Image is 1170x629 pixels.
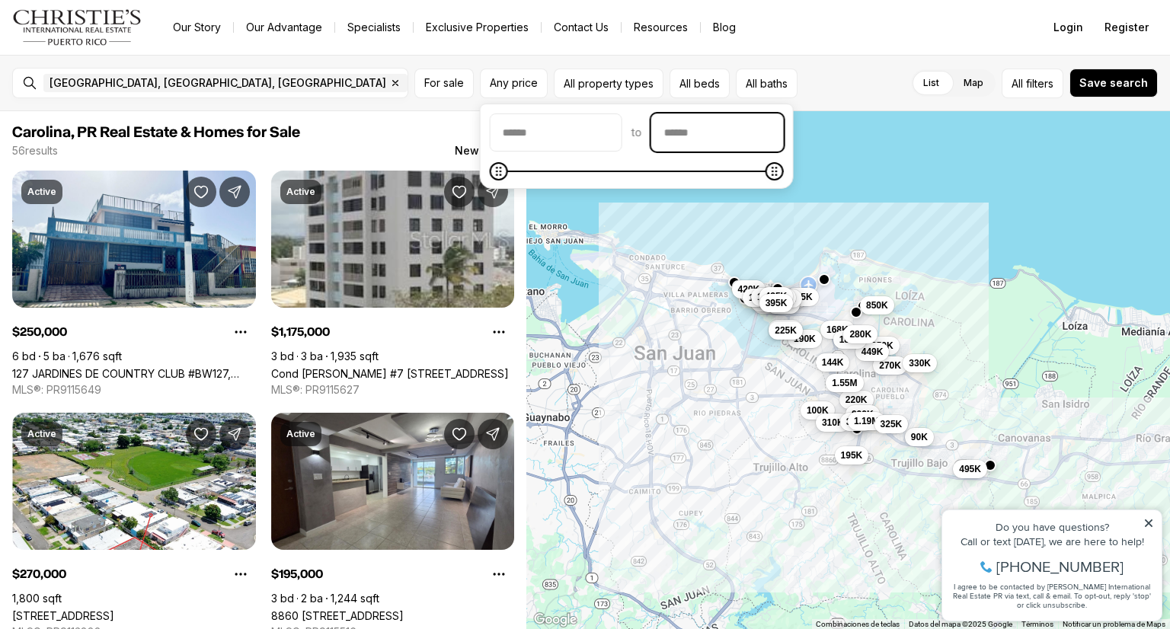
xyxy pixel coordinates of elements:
[807,404,829,416] span: 100K
[832,377,857,389] span: 1.55M
[484,559,514,589] button: Property options
[839,413,874,431] button: 340K
[826,374,863,392] button: 1.55M
[16,49,220,59] div: Call or text [DATE], we are here to help!
[12,145,58,157] p: 56 results
[775,324,797,337] span: 225K
[757,291,770,303] span: 1M
[766,295,800,314] button: 559K
[16,34,220,45] div: Do you have questions?
[62,72,190,87] span: [PHONE_NUMBER]
[414,17,541,38] a: Exclusive Properties
[737,283,759,295] span: 420K
[27,186,56,198] p: Active
[736,69,798,98] button: All baths
[839,334,861,346] span: 180K
[910,430,927,442] span: 90K
[1053,21,1083,34] span: Login
[484,317,514,347] button: Property options
[860,296,894,314] button: 850K
[903,354,937,372] button: 330K
[490,162,508,180] span: Minimum
[853,414,878,426] span: 1.19M
[622,17,700,38] a: Resources
[554,69,663,98] button: All property types
[446,136,523,166] button: Newest
[815,413,849,431] button: 310K
[846,416,868,428] span: 340K
[909,620,1012,628] span: Datos del mapa ©2025 Google
[219,419,250,449] button: Share Property
[480,69,548,98] button: Any price
[490,77,538,89] span: Any price
[768,289,802,308] button: 355K
[225,317,256,347] button: Property options
[904,427,933,445] button: 90K
[871,339,893,351] span: 250K
[845,393,867,405] span: 220K
[670,69,730,98] button: All beds
[759,293,793,311] button: 395K
[815,353,849,371] button: 144K
[794,332,816,344] span: 190K
[769,321,803,340] button: 225K
[774,292,796,305] span: 355K
[743,289,775,307] button: 1.4M
[820,320,855,338] button: 168K
[959,462,981,474] span: 495K
[19,94,217,123] span: I agree to be contacted by [PERSON_NAME] International Real Estate PR via text, call & email. To ...
[768,320,802,338] button: 350K
[335,17,413,38] a: Specialists
[652,114,783,151] input: priceMax
[27,428,56,440] p: Active
[846,405,880,423] button: 900K
[801,401,835,419] button: 100K
[766,162,784,180] span: Maximum
[455,145,496,157] span: Newest
[865,336,900,354] button: 250K
[765,296,787,308] span: 395K
[765,290,787,302] span: 425K
[444,419,475,449] button: Save Property: 8860 PASEO DEL REY #H-102
[1069,69,1158,97] button: Save search
[852,408,874,420] span: 900K
[772,299,794,311] span: 559K
[731,280,766,299] button: 420K
[873,356,907,374] button: 270K
[701,17,748,38] a: Blog
[874,415,908,433] button: 325K
[759,287,793,305] button: 425K
[749,292,769,304] span: 1.4M
[879,359,901,371] span: 270K
[821,416,843,428] span: 310K
[219,177,250,207] button: Share Property
[847,411,884,429] button: 1.19M
[286,428,315,440] p: Active
[855,342,889,360] button: 449K
[843,325,877,343] button: 280K
[12,367,256,380] a: 127 JARDINES DE COUNTRY CLUB #BW127, CAROLINA PR, 00983
[542,17,621,38] button: Contact Us
[186,177,216,207] button: Save Property: 127 JARDINES DE COUNTRY CLUB #BW127
[833,330,867,349] button: 180K
[953,459,987,477] button: 495K
[790,291,812,303] span: 535K
[861,345,883,357] span: 449K
[821,356,843,368] span: 144K
[752,295,786,314] button: 528K
[234,17,334,38] a: Our Advantage
[1095,12,1158,43] button: Register
[186,419,216,449] button: Save Property: Calle 26 S7
[951,69,996,97] label: Map
[1104,21,1149,34] span: Register
[225,559,256,589] button: Property options
[161,17,233,38] a: Our Story
[12,125,300,140] span: Carolina, PR Real Estate & Homes for Sale
[12,9,142,46] img: logo
[631,126,642,139] span: to
[788,329,822,347] button: 190K
[1026,75,1053,91] span: filters
[909,357,931,369] span: 330K
[271,609,404,622] a: 8860 PASEO DEL REY #H-102, CAROLINA PR, 00987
